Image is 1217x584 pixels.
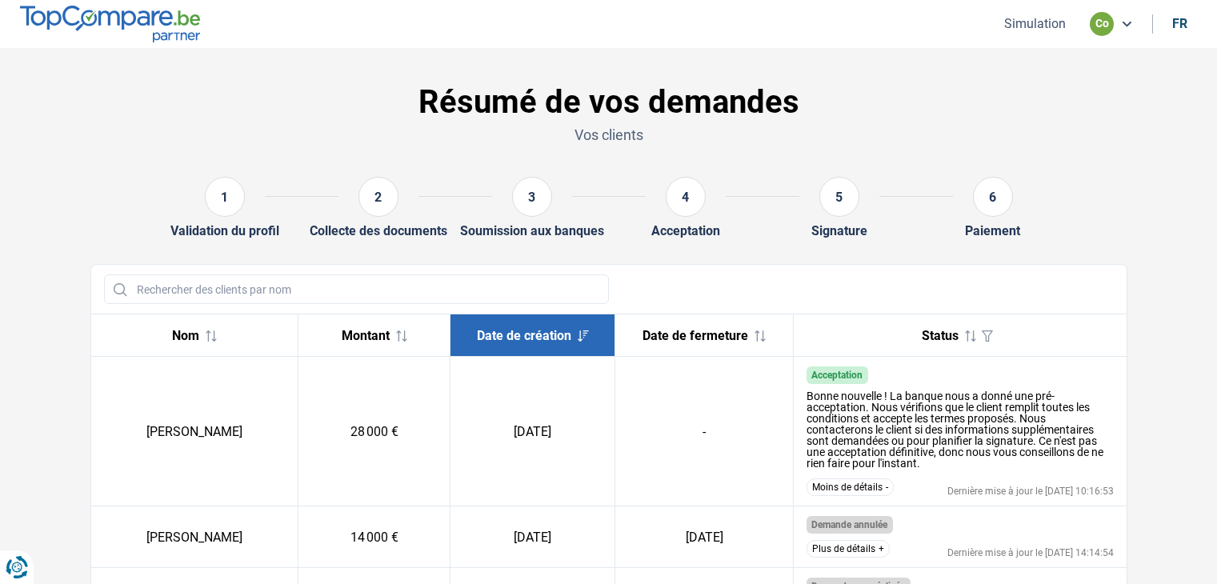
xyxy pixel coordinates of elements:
[947,486,1114,496] div: Dernière mise à jour le [DATE] 10:16:53
[460,223,604,238] div: Soumission aux banques
[512,177,552,217] div: 3
[999,15,1071,32] button: Simulation
[666,177,706,217] div: 4
[807,390,1114,469] div: Bonne nouvelle ! La banque nous a donné une pré-acceptation. Nous vérifions que le client remplit...
[90,125,1127,145] p: Vos clients
[947,548,1114,558] div: Dernière mise à jour le [DATE] 14:14:54
[1172,16,1187,31] div: fr
[310,223,447,238] div: Collecte des documents
[298,357,450,506] td: 28 000 €
[615,506,794,568] td: [DATE]
[450,506,615,568] td: [DATE]
[90,83,1127,122] h1: Résumé de vos demandes
[807,540,890,558] button: Plus de détails
[342,328,390,343] span: Montant
[205,177,245,217] div: 1
[811,370,863,381] span: Acceptation
[450,357,615,506] td: [DATE]
[170,223,279,238] div: Validation du profil
[922,328,959,343] span: Status
[811,519,887,530] span: Demande annulée
[651,223,720,238] div: Acceptation
[615,357,794,506] td: -
[358,177,398,217] div: 2
[973,177,1013,217] div: 6
[477,328,571,343] span: Date de création
[643,328,748,343] span: Date de fermeture
[91,357,298,506] td: [PERSON_NAME]
[807,478,894,496] button: Moins de détails
[20,6,200,42] img: TopCompare.be
[1090,12,1114,36] div: co
[965,223,1020,238] div: Paiement
[172,328,199,343] span: Nom
[91,506,298,568] td: [PERSON_NAME]
[819,177,859,217] div: 5
[104,274,609,304] input: Rechercher des clients par nom
[811,223,867,238] div: Signature
[298,506,450,568] td: 14 000 €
